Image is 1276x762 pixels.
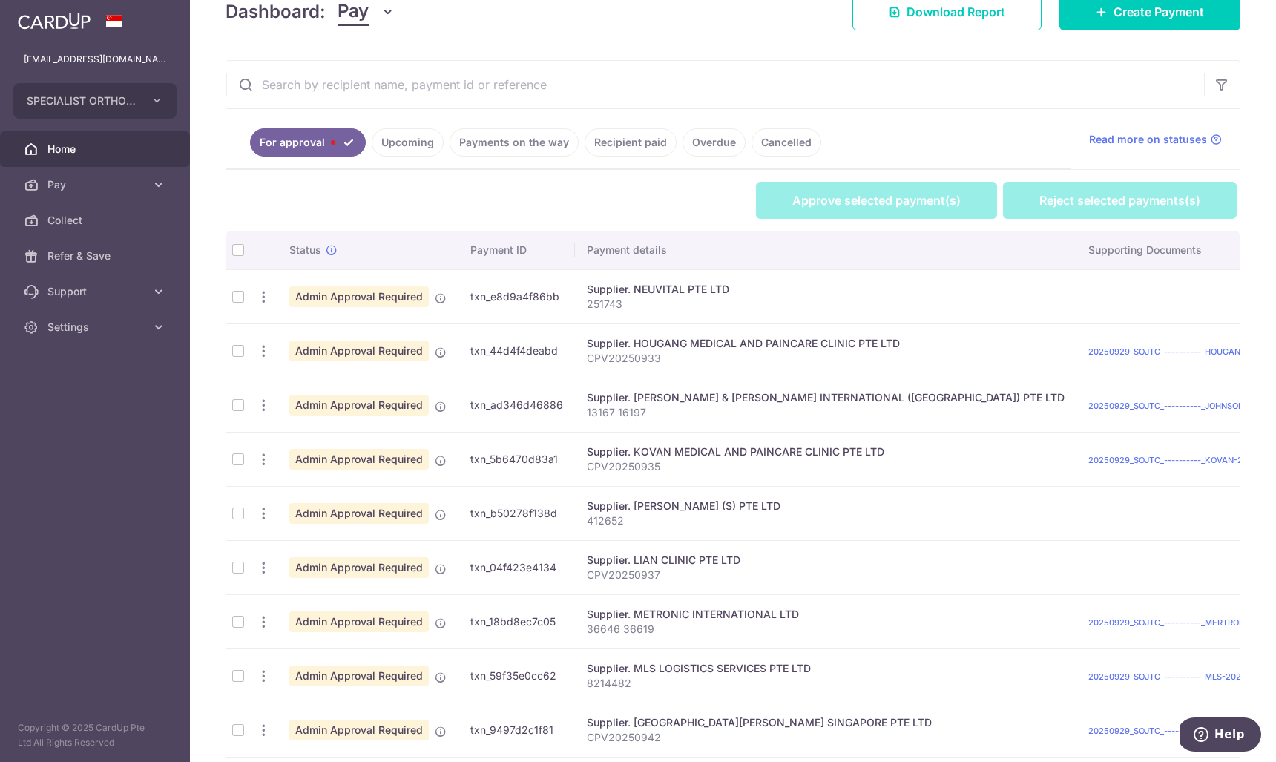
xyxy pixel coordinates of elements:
p: 13167 16197 [587,405,1065,420]
span: Create Payment [1114,3,1204,21]
span: Admin Approval Required [289,286,429,307]
span: Support [47,284,145,299]
div: Supplier. HOUGANG MEDICAL AND PAINCARE CLINIC PTE LTD [587,336,1065,351]
span: Admin Approval Required [289,557,429,578]
p: CPV20250942 [587,730,1065,745]
div: Supplier. METRONIC INTERNATIONAL LTD [587,607,1065,622]
div: Supplier. MLS LOGISTICS SERVICES PTE LTD [587,661,1065,676]
p: 8214482 [587,676,1065,691]
a: For approval [250,128,366,157]
th: Payment ID [458,231,575,269]
p: 412652 [587,513,1065,528]
td: txn_9497d2c1f81 [458,703,575,757]
div: Supplier. NEUVITAL PTE LTD [587,282,1065,297]
div: Supplier. [PERSON_NAME] (S) PTE LTD [587,499,1065,513]
span: Pay [47,177,145,192]
a: Recipient paid [585,128,677,157]
img: CardUp [18,12,91,30]
span: Status [289,243,321,257]
span: Admin Approval Required [289,449,429,470]
td: txn_e8d9a4f86bb [458,269,575,323]
span: Admin Approval Required [289,720,429,740]
span: Admin Approval Required [289,395,429,416]
td: txn_44d4f4deabd [458,323,575,378]
td: txn_04f423e4134 [458,540,575,594]
p: 36646 36619 [587,622,1065,637]
span: Admin Approval Required [289,341,429,361]
td: txn_18bd8ec7c05 [458,594,575,648]
span: Collect [47,213,145,228]
td: txn_5b6470d83a1 [458,432,575,486]
div: Supplier. KOVAN MEDICAL AND PAINCARE CLINIC PTE LTD [587,444,1065,459]
a: Cancelled [752,128,821,157]
p: CPV20250937 [587,568,1065,582]
span: Admin Approval Required [289,503,429,524]
p: CPV20250933 [587,351,1065,366]
div: Supplier. [GEOGRAPHIC_DATA][PERSON_NAME] SINGAPORE PTE LTD [587,715,1065,730]
a: Read more on statuses [1089,132,1222,147]
a: Upcoming [372,128,444,157]
p: CPV20250935 [587,459,1065,474]
a: Payments on the way [450,128,579,157]
input: Search by recipient name, payment id or reference [226,61,1204,108]
span: Home [47,142,145,157]
th: Payment details [575,231,1076,269]
span: Admin Approval Required [289,611,429,632]
span: Download Report [907,3,1005,21]
span: SPECIALIST ORTHOPAEDIC JOINT TRAUMA CENTRE PTE. LTD. [27,93,137,108]
td: txn_ad346d46886 [458,378,575,432]
span: Settings [47,320,145,335]
p: 251743 [587,297,1065,312]
span: Refer & Save [47,249,145,263]
iframe: Opens a widget where you can find more information [1180,717,1261,755]
div: Supplier. LIAN CLINIC PTE LTD [587,553,1065,568]
p: [EMAIL_ADDRESS][DOMAIN_NAME] [24,52,166,67]
div: Supplier. [PERSON_NAME] & [PERSON_NAME] INTERNATIONAL ([GEOGRAPHIC_DATA]) PTE LTD [587,390,1065,405]
span: Admin Approval Required [289,666,429,686]
button: SPECIALIST ORTHOPAEDIC JOINT TRAUMA CENTRE PTE. LTD. [13,83,177,119]
span: Read more on statuses [1089,132,1207,147]
a: Overdue [683,128,746,157]
td: txn_59f35e0cc62 [458,648,575,703]
td: txn_b50278f138d [458,486,575,540]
